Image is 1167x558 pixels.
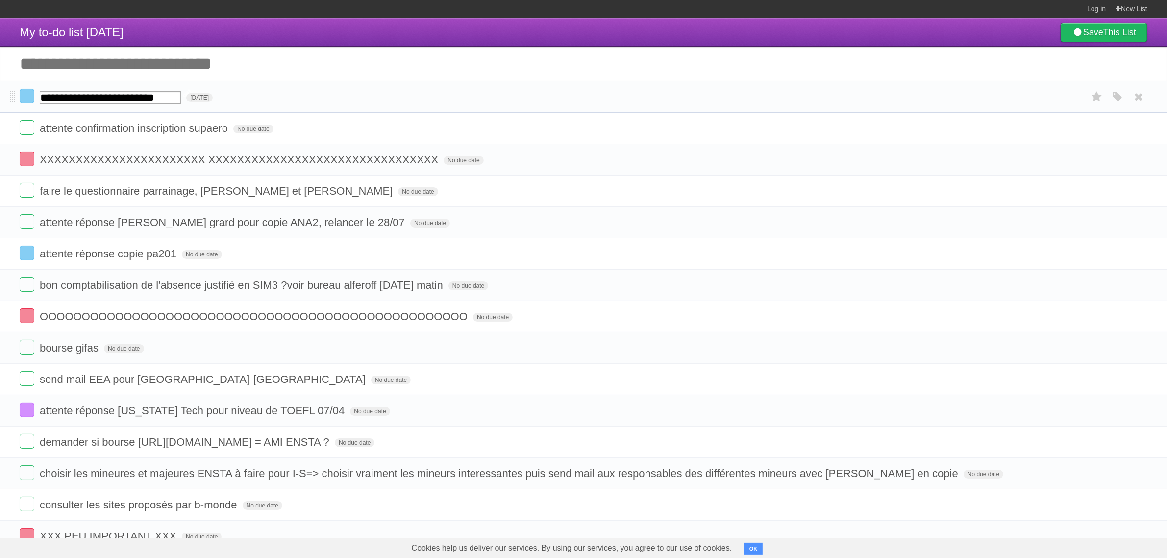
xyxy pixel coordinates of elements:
label: Done [20,497,34,511]
label: Done [20,152,34,166]
span: attente réponse [PERSON_NAME] grard pour copie ANA2, relancer le 28/07 [40,216,407,228]
label: Done [20,89,34,103]
label: Done [20,277,34,292]
label: Done [20,120,34,135]
label: Star task [1088,89,1106,105]
a: SaveThis List [1061,23,1147,42]
b: This List [1103,27,1136,37]
label: Done [20,434,34,449]
label: Done [20,403,34,417]
label: Done [20,371,34,386]
button: OK [744,543,763,555]
span: My to-do list [DATE] [20,25,124,39]
span: XXX PEU IMPORTANT XXX [40,530,179,542]
label: Done [20,528,34,543]
span: attente réponse copie pa201 [40,248,179,260]
label: Done [20,183,34,198]
span: No due date [410,219,450,228]
span: No due date [350,407,390,416]
span: attente réponse [US_STATE] Tech pour niveau de TOEFL 07/04 [40,405,347,417]
span: choisir les mineures et majeures ENSTA à faire pour I-S=> choisir vraiment les mineurs interessan... [40,467,961,480]
span: No due date [473,313,513,322]
span: bourse gifas [40,342,101,354]
span: No due date [104,344,144,353]
span: Cookies help us deliver our services. By using our services, you agree to our use of cookies. [402,538,742,558]
span: No due date [182,250,222,259]
span: No due date [335,438,374,447]
span: No due date [964,470,1003,479]
label: Done [20,465,34,480]
span: No due date [233,125,273,133]
span: [DATE] [186,93,213,102]
label: Done [20,340,34,355]
span: consulter les sites proposés par b-monde [40,499,239,511]
span: faire le questionnaire parrainage, [PERSON_NAME] et [PERSON_NAME] [40,185,395,197]
label: Done [20,246,34,260]
span: No due date [243,501,282,510]
span: OOOOOOOOOOOOOOOOOOOOOOOOOOOOOOOOOOOOOOOOOOOOOOOOOOO [40,310,470,323]
span: attente confirmation inscription supaero [40,122,230,134]
span: No due date [182,533,222,541]
span: XXXXXXXXXXXXXXXXXXXXXXX XXXXXXXXXXXXXXXXXXXXXXXXXXXXXXXX [40,153,441,166]
span: No due date [444,156,483,165]
span: send mail EEA pour [GEOGRAPHIC_DATA]-[GEOGRAPHIC_DATA] [40,373,368,385]
span: No due date [448,281,488,290]
label: Done [20,308,34,323]
label: Done [20,214,34,229]
span: demander si bourse [URL][DOMAIN_NAME] = AMI ENSTA ? [40,436,332,448]
span: No due date [371,376,411,384]
span: No due date [398,187,438,196]
span: bon comptabilisation de l'absence justifié en SIM3 ?voir bureau alferoff [DATE] matin [40,279,446,291]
